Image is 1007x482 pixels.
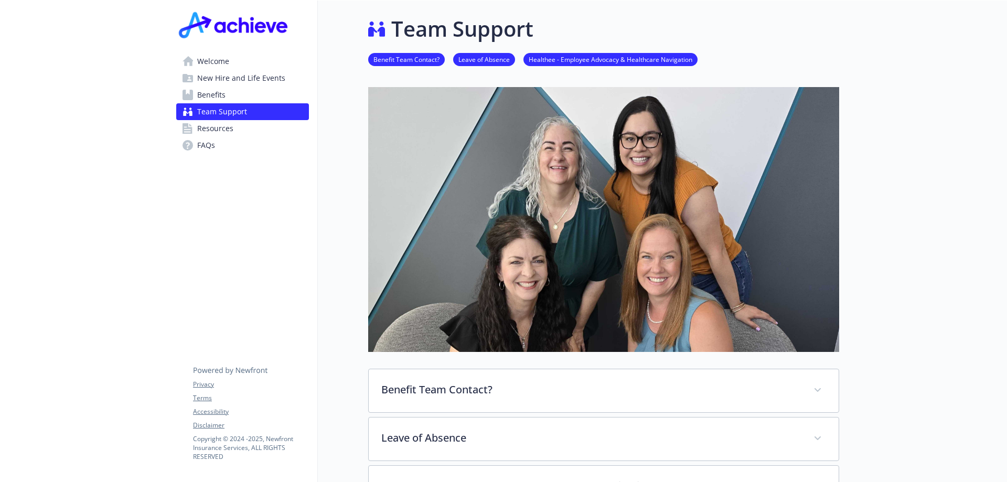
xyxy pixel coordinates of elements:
[197,120,233,137] span: Resources
[176,53,309,70] a: Welcome
[176,120,309,137] a: Resources
[368,54,445,64] a: Benefit Team Contact?
[176,103,309,120] a: Team Support
[369,417,839,460] div: Leave of Absence
[193,434,308,461] p: Copyright © 2024 - 2025 , Newfront Insurance Services, ALL RIGHTS RESERVED
[193,380,308,389] a: Privacy
[368,87,839,351] img: team support page banner
[176,70,309,87] a: New Hire and Life Events
[197,53,229,70] span: Welcome
[381,430,801,446] p: Leave of Absence
[391,13,533,45] h1: Team Support
[523,54,698,64] a: Healthee - Employee Advocacy & Healthcare Navigation
[193,393,308,403] a: Terms
[197,137,215,154] span: FAQs
[193,421,308,430] a: Disclaimer
[369,369,839,412] div: Benefit Team Contact?
[453,54,515,64] a: Leave of Absence
[176,87,309,103] a: Benefits
[176,137,309,154] a: FAQs
[197,87,226,103] span: Benefits
[197,103,247,120] span: Team Support
[381,382,801,398] p: Benefit Team Contact?
[197,70,285,87] span: New Hire and Life Events
[193,407,308,416] a: Accessibility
